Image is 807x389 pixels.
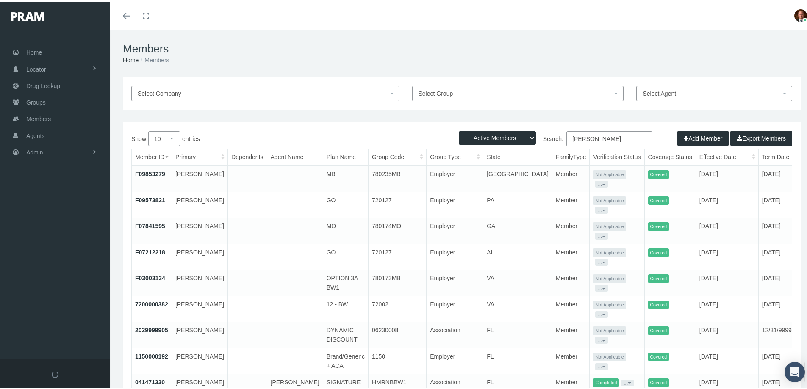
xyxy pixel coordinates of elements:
td: SIGNATURE [323,372,368,389]
td: Employer [427,190,483,216]
td: [PERSON_NAME] [172,268,227,295]
span: Select Group [419,88,453,95]
button: ... [595,309,608,316]
a: F09853279 [135,169,165,176]
td: [DATE] [696,320,758,347]
li: Members [139,54,169,63]
th: Primary: activate to sort column ascending [172,147,227,164]
span: Not Applicable [593,195,626,204]
button: ... [595,257,608,264]
span: Drug Lookup [26,76,60,92]
td: Member [552,294,590,320]
span: Locator [26,60,46,76]
a: F09573821 [135,195,165,202]
img: S_Profile_Picture_693.jpg [794,8,807,20]
span: Covered [648,299,669,308]
td: VA [483,294,552,320]
td: 780173MB [368,268,426,295]
th: Verification Status [590,147,644,164]
span: Select Agent [643,88,676,95]
a: F03003134 [135,273,165,280]
td: Association [427,372,483,389]
td: PA [483,190,552,216]
td: [PERSON_NAME] [267,372,323,389]
td: Member [552,190,590,216]
td: DYNAMIC DISCOUNT [323,320,368,347]
td: [DATE] [696,372,758,389]
span: Home [26,43,42,59]
label: Search: [462,130,652,145]
td: HMRNBBW1 [368,372,426,389]
td: [PERSON_NAME] [172,294,227,320]
td: GO [323,242,368,268]
h1: Members [123,41,801,54]
a: 1150000192 [135,351,168,358]
button: ... [595,283,608,290]
td: [DATE] [696,242,758,268]
th: Plan Name [323,147,368,164]
td: Employer [427,294,483,320]
th: Group Type: activate to sort column ascending [427,147,483,164]
span: Covered [648,195,669,204]
button: ... [595,205,608,212]
th: Coverage Status [644,147,696,164]
td: FL [483,372,552,389]
td: Brand/Generic + ACA [323,346,368,372]
span: Not Applicable [593,351,626,360]
span: Covered [648,168,669,177]
td: [DATE] [696,190,758,216]
a: F07212218 [135,247,165,254]
td: Employer [427,268,483,295]
span: Groups [26,93,46,109]
span: Covered [648,377,669,386]
button: Export Members [730,129,792,144]
input: Search: [566,130,652,145]
td: 06230008 [368,320,426,347]
td: 780235MB [368,164,426,190]
td: [DATE] [696,268,758,295]
div: Open Intercom Messenger [785,360,805,381]
td: [PERSON_NAME] [172,242,227,268]
td: Member [552,216,590,243]
button: ... [595,179,608,186]
span: Select Company [138,88,181,95]
span: Covered [648,221,669,229]
td: Employer [427,216,483,243]
td: Member [552,268,590,295]
td: VA [483,268,552,295]
span: Covered [648,247,669,256]
button: Add Member [677,129,729,144]
a: 2029999905 [135,325,168,332]
td: MB [323,164,368,190]
td: 780174MO [368,216,426,243]
span: Covered [648,351,669,360]
td: [GEOGRAPHIC_DATA] [483,164,552,190]
a: 7200000382 [135,299,168,306]
td: Member [552,320,590,347]
a: Home [123,55,139,62]
span: Members [26,109,51,125]
td: MO [323,216,368,243]
td: [PERSON_NAME] [172,372,227,389]
span: Not Applicable [593,247,626,256]
td: GA [483,216,552,243]
td: [PERSON_NAME] [172,190,227,216]
td: GO [323,190,368,216]
td: FL [483,320,552,347]
td: [PERSON_NAME] [172,216,227,243]
td: 12 - BW [323,294,368,320]
td: AL [483,242,552,268]
td: Member [552,346,590,372]
th: Agent Name [267,147,323,164]
td: [PERSON_NAME] [172,346,227,372]
span: Not Applicable [593,221,626,229]
button: ... [595,231,608,238]
img: PRAM_20_x_78.png [11,11,44,19]
td: 1150 [368,346,426,372]
a: 041471330 [135,377,165,384]
a: F07841595 [135,221,165,228]
td: Employer [427,346,483,372]
th: Member ID: activate to sort column ascending [132,147,172,164]
th: State [483,147,552,164]
button: ... [621,378,634,385]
